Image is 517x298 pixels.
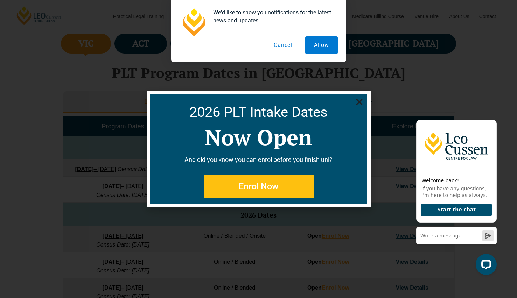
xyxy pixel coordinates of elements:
p: And did you know you can enrol before you finish uni? [154,155,364,164]
iframe: LiveChat chat widget [411,107,499,281]
span: Enrol Now [239,182,279,191]
button: Allow [305,36,338,54]
a: 2026 PLT Intake Dates [189,104,328,120]
a: Close [355,98,364,106]
button: Cancel [265,36,301,54]
div: We'd like to show you notifications for the latest news and updates. [208,8,338,24]
a: Now Open [205,123,312,151]
a: Enrol Now [204,175,314,198]
img: notification icon [180,8,208,36]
